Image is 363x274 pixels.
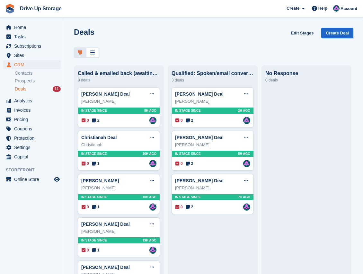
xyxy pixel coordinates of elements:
a: Christianah Deal [81,135,117,140]
img: stora-icon-8386f47178a22dfd0bd8f6a31ec36ba5ce8667c1dd55bd0f319d3a0aa187defe.svg [5,4,15,14]
div: 11 [53,86,61,92]
img: Andy [149,117,156,124]
div: [PERSON_NAME] [175,185,250,191]
div: 0 deals [265,76,348,84]
span: 19H AGO [142,238,156,243]
span: In stage since [175,108,201,113]
img: Andy [333,5,340,12]
span: 2 [92,118,100,123]
span: In stage since [81,108,107,113]
span: 1 [92,247,100,253]
h1: Deals [74,28,94,36]
div: Called & emailed back (awaiting response) [78,71,160,76]
span: 0 [82,118,89,123]
a: [PERSON_NAME] Deal [175,91,224,97]
div: [PERSON_NAME] [175,142,250,148]
span: 2 [186,204,193,210]
span: Deals [15,86,26,92]
img: Andy [243,160,250,167]
span: Online Store [14,175,53,184]
a: Contacts [15,70,61,76]
div: 3 deals [172,76,254,84]
span: In stage since [81,151,107,156]
a: Andy [149,160,156,167]
a: [PERSON_NAME] Deal [81,91,130,97]
span: Tasks [14,32,53,41]
div: [PERSON_NAME] [81,228,156,235]
span: Help [318,5,327,12]
span: 0 [175,204,183,210]
a: menu [3,51,61,60]
span: 2H AGO [238,108,250,113]
span: 0 [82,204,89,210]
span: 1 [92,161,100,166]
a: menu [3,42,61,51]
span: CRM [14,60,53,69]
span: In stage since [175,195,201,200]
img: Andy [149,247,156,254]
span: Subscriptions [14,42,53,51]
span: Settings [14,143,53,152]
div: [PERSON_NAME] [175,98,250,105]
a: Create Deal [321,28,353,38]
a: menu [3,124,61,133]
span: Coupons [14,124,53,133]
span: 2 [186,161,193,166]
div: Christianah [81,142,156,148]
a: [PERSON_NAME] Deal [175,135,224,140]
span: 8H AGO [144,108,156,113]
a: menu [3,134,61,143]
div: Qualified: Spoken/email conversation with them [172,71,254,76]
img: Andy [149,203,156,211]
span: Storefront [6,167,64,173]
span: 10H AGO [142,195,156,200]
span: Capital [14,152,53,161]
a: menu [3,96,61,105]
div: No Response [265,71,348,76]
span: Invoices [14,106,53,115]
a: Preview store [53,175,61,183]
span: 0 [82,247,89,253]
a: menu [3,143,61,152]
span: 5H AGO [238,151,250,156]
span: 0 [175,118,183,123]
span: In stage since [81,238,107,243]
a: [PERSON_NAME] Deal [81,222,130,227]
span: 2 [186,118,193,123]
a: Deals 11 [15,86,61,92]
div: 8 deals [78,76,160,84]
div: [PERSON_NAME] [81,185,156,191]
a: Drive Up Storage [17,3,64,14]
a: [PERSON_NAME] Deal [81,265,130,270]
a: menu [3,60,61,69]
span: 1 [92,204,100,210]
a: [PERSON_NAME] Deal [175,178,224,183]
img: Andy [243,117,250,124]
span: 7H AGO [238,195,250,200]
a: menu [3,23,61,32]
img: Andy [243,203,250,211]
a: Prospects [15,78,61,84]
a: menu [3,115,61,124]
span: Sites [14,51,53,60]
a: menu [3,106,61,115]
span: Account [341,5,357,12]
span: Protection [14,134,53,143]
span: In stage since [175,151,201,156]
a: Edit Stages [288,28,316,38]
div: [PERSON_NAME] [81,98,156,105]
span: In stage since [81,195,107,200]
a: menu [3,32,61,41]
span: Pricing [14,115,53,124]
a: menu [3,175,61,184]
span: 0 [175,161,183,166]
span: 0 [82,161,89,166]
a: menu [3,152,61,161]
a: [PERSON_NAME] [81,178,119,183]
span: Create [287,5,299,12]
